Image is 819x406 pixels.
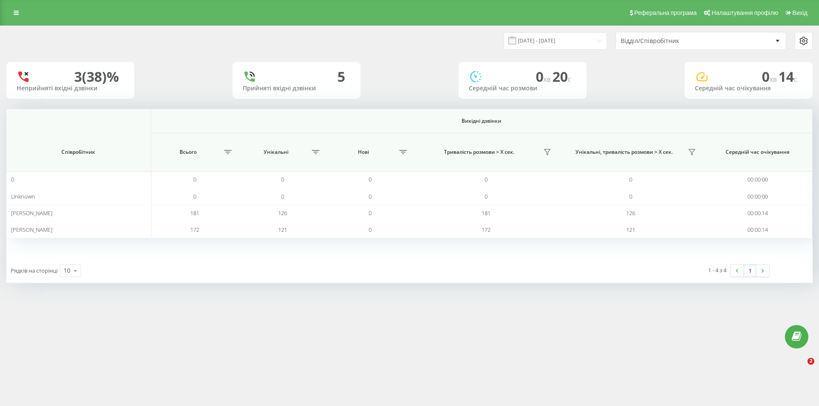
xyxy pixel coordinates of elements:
span: [PERSON_NAME] [11,209,52,217]
span: хв [770,75,778,84]
div: 1 - 4 з 4 [708,266,726,274]
span: Співробітник [17,149,139,155]
td: 00:00:14 [703,205,813,222]
span: Вихід [793,9,807,16]
span: 0 [485,193,488,200]
div: 10 [64,266,70,275]
td: 00:00:14 [703,222,813,238]
span: хв [543,75,552,84]
span: 0 [369,176,372,183]
div: Неприйняті вхідні дзвінки [17,85,124,92]
div: Середній час очікування [695,85,802,92]
span: 0 [369,193,372,200]
span: 0 [193,193,196,200]
div: Відділ/Співробітник [621,37,723,45]
span: 0 [281,193,284,200]
span: 126 [278,209,287,217]
span: 121 [626,226,635,233]
span: Середній час очікування [712,149,803,155]
span: Unknown [11,193,35,200]
span: [PERSON_NAME] [11,226,52,233]
span: c [794,75,797,84]
td: 00:00:00 [703,188,813,204]
span: Налаштування профілю [712,9,778,16]
span: 0 [536,67,552,86]
span: 121 [278,226,287,233]
a: 1 [743,265,756,276]
span: Тривалість розмови > Х сек. [418,149,540,155]
span: Унікальні, тривалість розмови > Х сек. [563,149,685,155]
div: Середній час розмови [469,85,576,92]
span: 0 [193,176,196,183]
span: 0 [281,176,284,183]
span: 0 [485,176,488,183]
span: 0 [369,209,372,217]
span: 0 [629,176,632,183]
td: 00:00:00 [703,171,813,188]
span: c [568,75,571,84]
div: 5 [337,69,345,85]
span: 2 [807,358,814,365]
span: Рядків на сторінці [11,267,58,274]
iframe: Intercom live chat [790,358,810,378]
div: 3 (38)% [74,69,119,85]
span: 126 [626,209,635,217]
span: 172 [482,226,491,233]
span: 0 [11,176,14,183]
div: Прийняті вхідні дзвінки [243,85,350,92]
span: 181 [482,209,491,217]
span: 181 [190,209,199,217]
span: Реферальна програма [634,9,697,16]
span: 172 [190,226,199,233]
span: Унікальні [243,149,309,155]
span: Всього [155,149,221,155]
span: 14 [778,67,797,86]
span: Вихідні дзвінки [188,118,775,124]
span: 0 [629,193,632,200]
span: 20 [552,67,571,86]
span: 0 [762,67,778,86]
span: Нові [331,149,397,155]
span: 0 [369,226,372,233]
